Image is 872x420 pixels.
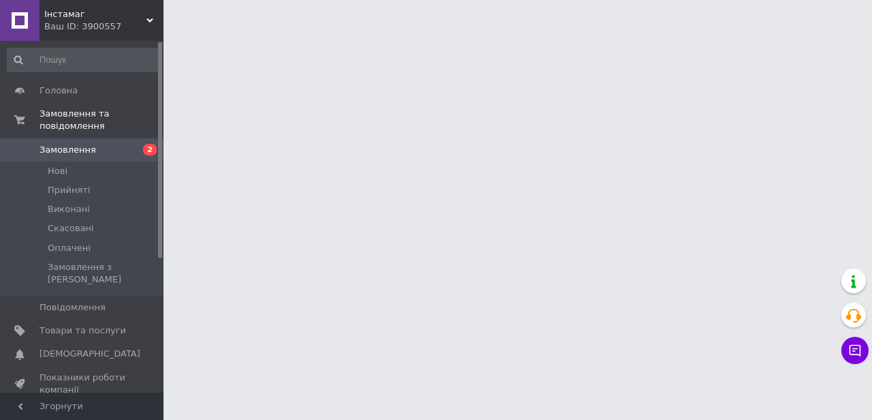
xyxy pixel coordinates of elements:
span: Інстамаг [44,8,146,20]
span: Показники роботи компанії [40,372,126,396]
div: Ваш ID: 3900557 [44,20,163,33]
span: Замовлення [40,144,96,156]
span: Прийняті [48,184,90,196]
input: Пошук [7,48,161,72]
span: Замовлення з [PERSON_NAME] [48,261,159,286]
span: Товари та послуги [40,325,126,337]
span: 2 [143,144,157,155]
span: [DEMOGRAPHIC_DATA] [40,348,140,360]
span: Головна [40,85,78,97]
span: Оплачені [48,242,91,254]
span: Нові [48,165,67,177]
span: Виконані [48,203,90,215]
button: Чат з покупцем [841,337,869,364]
span: Замовлення та повідомлення [40,108,163,132]
span: Повідомлення [40,301,106,314]
span: Скасовані [48,222,94,235]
